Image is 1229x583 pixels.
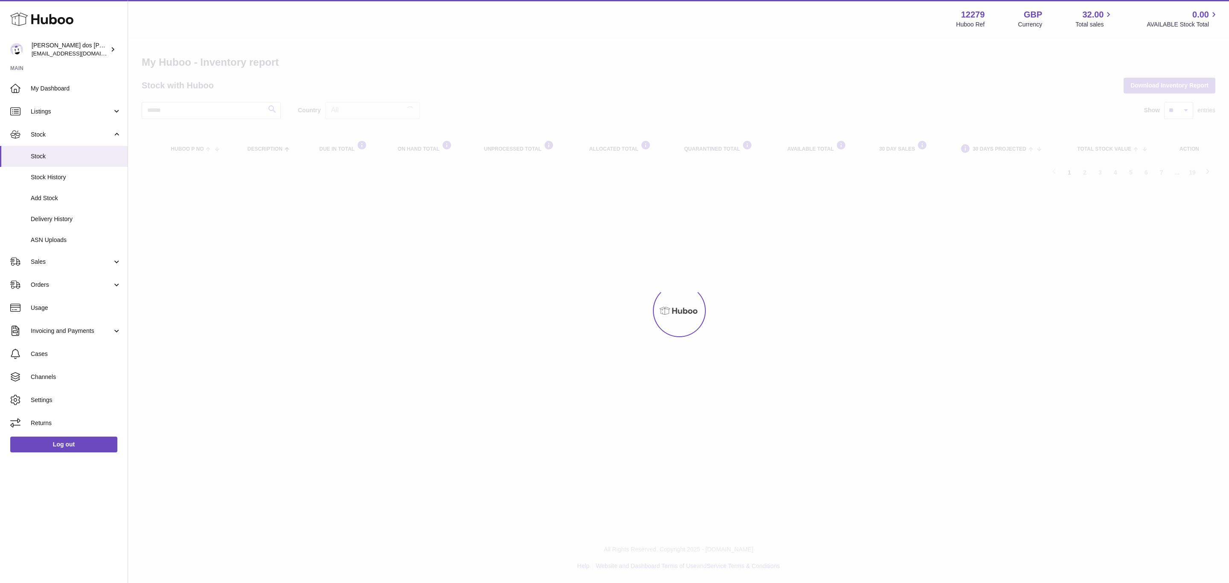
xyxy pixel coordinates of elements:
[31,236,121,244] span: ASN Uploads
[31,396,121,404] span: Settings
[961,9,985,20] strong: 12279
[10,437,117,452] a: Log out
[32,50,125,57] span: [EMAIL_ADDRESS][DOMAIN_NAME]
[31,281,112,289] span: Orders
[10,43,23,56] img: internalAdmin-12279@internal.huboo.com
[1082,9,1104,20] span: 32.00
[31,419,121,427] span: Returns
[1147,9,1219,29] a: 0.00 AVAILABLE Stock Total
[31,215,121,223] span: Delivery History
[31,173,121,181] span: Stock History
[956,20,985,29] div: Huboo Ref
[31,131,112,139] span: Stock
[1075,20,1113,29] span: Total sales
[1024,9,1042,20] strong: GBP
[32,41,108,58] div: [PERSON_NAME] dos [PERSON_NAME]
[1147,20,1219,29] span: AVAILABLE Stock Total
[31,85,121,93] span: My Dashboard
[31,304,121,312] span: Usage
[31,152,121,160] span: Stock
[31,258,112,266] span: Sales
[31,327,112,335] span: Invoicing and Payments
[31,373,121,381] span: Channels
[31,108,112,116] span: Listings
[1075,9,1113,29] a: 32.00 Total sales
[31,350,121,358] span: Cases
[1018,20,1043,29] div: Currency
[1192,9,1209,20] span: 0.00
[31,194,121,202] span: Add Stock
